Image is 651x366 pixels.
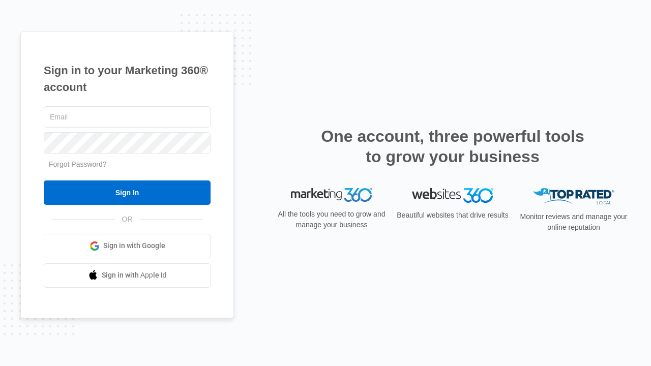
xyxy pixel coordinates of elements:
[291,188,372,202] img: Marketing 360
[44,62,211,96] h1: Sign in to your Marketing 360® account
[412,188,493,203] img: Websites 360
[517,211,631,233] p: Monitor reviews and manage your online reputation
[44,180,211,205] input: Sign In
[44,234,211,258] a: Sign in with Google
[318,126,587,167] h2: One account, three powerful tools to grow your business
[49,160,107,168] a: Forgot Password?
[115,214,140,225] span: OR
[533,188,614,205] img: Top Rated Local
[44,263,211,288] a: Sign in with Apple Id
[102,270,167,281] span: Sign in with Apple Id
[44,106,211,128] input: Email
[396,210,510,221] p: Beautiful websites that drive results
[275,209,389,230] p: All the tools you need to grow and manage your business
[103,240,165,251] span: Sign in with Google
